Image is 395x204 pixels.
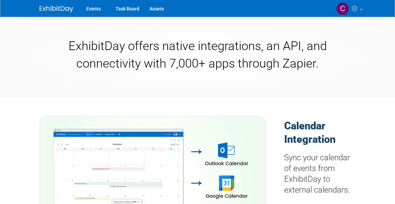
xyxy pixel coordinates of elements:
[284,150,356,202] div: Sync your calendar of events from ExhibitDay to external calendars.
[40,6,73,12] img: ExhibitDay
[40,29,355,86] div: ExhibitDay offers native integrations, an API, and connectivity with 7,000+ apps through Zapier.
[336,2,349,15] img: Cara Murray
[284,116,356,146] h2: Calendar Integration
